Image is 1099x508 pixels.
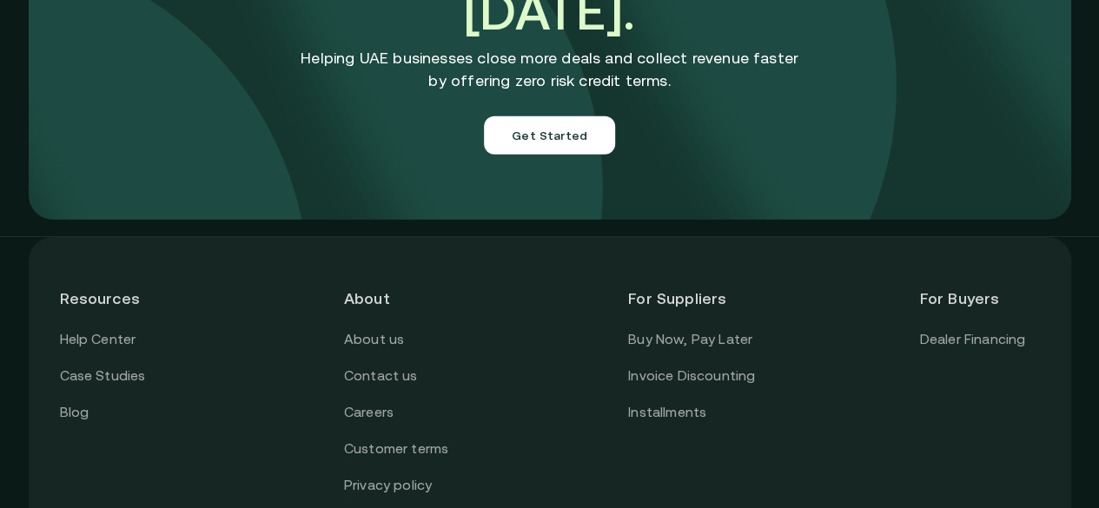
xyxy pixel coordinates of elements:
[60,268,180,328] header: Resources
[60,365,146,387] a: Case Studies
[60,328,136,351] a: Help Center
[484,116,615,155] button: Get Started
[60,401,89,424] a: Blog
[344,401,394,424] a: Careers
[344,365,418,387] a: Contact us
[919,268,1039,328] header: For Buyers
[628,268,755,328] header: For Suppliers
[344,474,432,497] a: Privacy policy
[344,438,448,460] a: Customer terms
[344,328,404,351] a: About us
[301,47,798,92] p: Helping UAE businesses close more deals and collect revenue faster by offering zero risk credit t...
[628,365,755,387] a: Invoice Discounting
[344,268,464,328] header: About
[919,328,1025,351] a: Dealer Financing
[628,328,752,351] a: Buy Now, Pay Later
[628,401,706,424] a: Installments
